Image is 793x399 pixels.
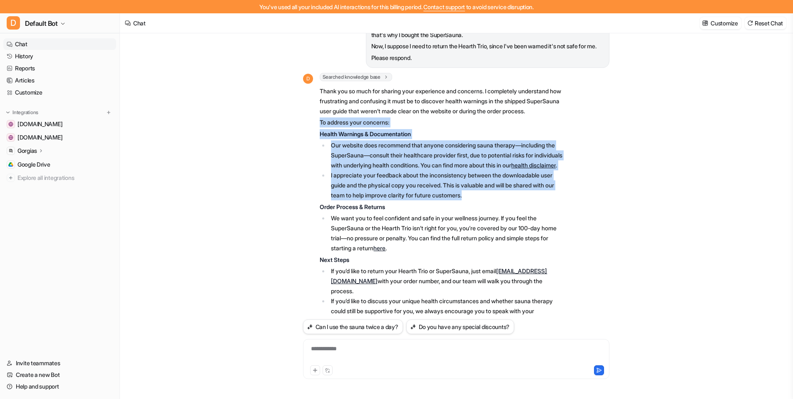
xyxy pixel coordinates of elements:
[320,73,392,81] span: Searched knowledge base
[3,108,41,117] button: Integrations
[8,122,13,127] img: help.sauna.space
[423,3,465,10] span: Contact support
[303,319,403,334] button: Can I use the sauna twice a day?
[329,170,563,200] li: I appreciate your feedback about the inconsistency between the downloadable user guide and the ph...
[3,50,116,62] a: History
[745,17,786,29] button: Reset Chat
[17,160,50,169] span: Google Drive
[3,75,116,86] a: Articles
[371,41,604,51] p: Now, I suppose I need to return the Hearth Trio, since I've been warned it's not safe for me.
[3,381,116,392] a: Help and support
[3,357,116,369] a: Invite teammates
[373,244,385,252] a: here
[320,86,563,116] p: Thank you so much for sharing your experience and concerns. I completely understand how frustrati...
[329,140,563,170] li: Our website does recommend that anyone considering sauna therapy—including the SuperSauna—consult...
[303,74,313,84] span: D
[371,53,604,63] p: Please respond.
[3,132,116,143] a: sauna.space[DOMAIN_NAME]
[511,162,556,169] a: health disclaimer
[12,109,38,116] p: Integrations
[3,369,116,381] a: Create a new Bot
[25,17,58,29] span: Default Bot
[747,20,753,26] img: reset
[329,213,563,253] li: We want you to feel confident and safe in your wellness journey. If you feel the SuperSauna or th...
[133,19,146,27] div: Chat
[3,172,116,184] a: Explore all integrations
[320,256,349,263] strong: Next Steps
[3,62,116,74] a: Reports
[17,120,62,128] span: [DOMAIN_NAME]
[5,110,11,115] img: expand menu
[7,174,15,182] img: explore all integrations
[17,147,37,155] p: Gorgias
[7,16,20,30] span: D
[711,19,738,27] p: Customize
[8,162,13,167] img: Google Drive
[700,17,741,29] button: Customize
[329,266,563,296] li: If you’d like to return your Hearth Trio or SuperSauna, just email with your order number, and ou...
[406,319,514,334] button: Do you have any special discounts?
[17,133,62,142] span: [DOMAIN_NAME]
[320,203,385,210] strong: Order Process & Returns
[8,135,13,140] img: sauna.space
[3,159,116,170] a: Google DriveGoogle Drive
[702,20,708,26] img: customize
[329,296,563,326] li: If you’d like to discuss your unique health circumstances and whether sauna therapy could still b...
[320,130,411,137] strong: Health Warnings & Documentation
[106,110,112,115] img: menu_add.svg
[3,118,116,130] a: help.sauna.space[DOMAIN_NAME]
[3,87,116,98] a: Customize
[3,38,116,50] a: Chat
[8,148,13,153] img: Gorgias
[17,171,113,185] span: Explore all integrations
[320,117,563,127] p: To address your concerns:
